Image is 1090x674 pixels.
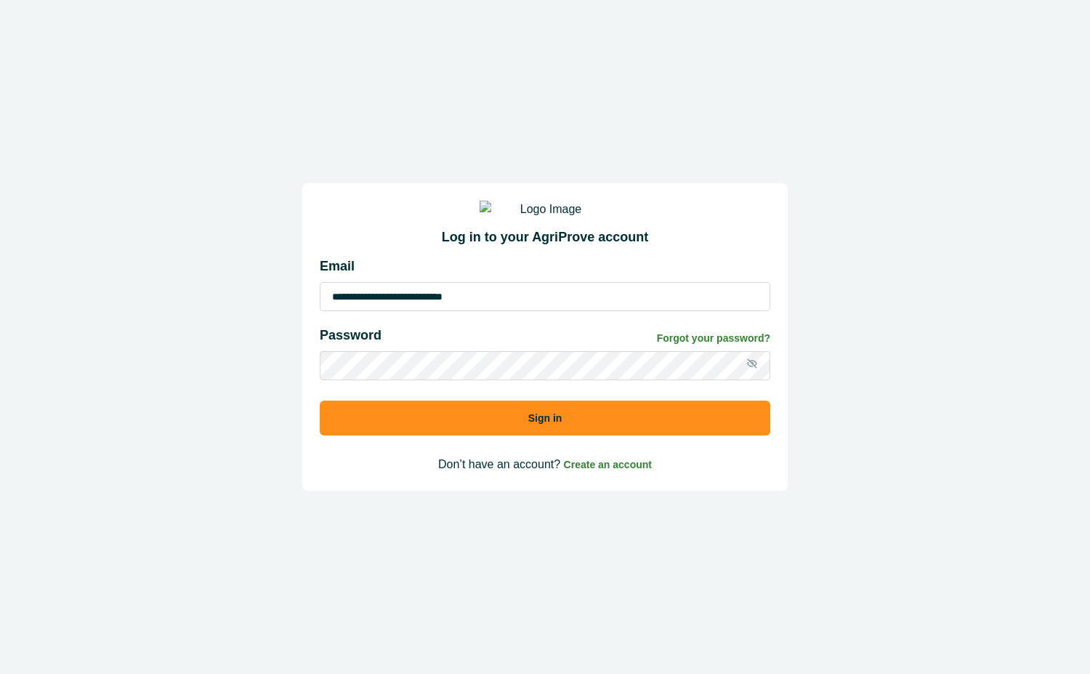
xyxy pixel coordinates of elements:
p: Don’t have an account? [320,456,770,473]
p: Password [320,326,381,345]
a: Forgot your password? [657,331,770,346]
h2: Log in to your AgriProve account [320,230,770,246]
a: Create an account [564,458,652,470]
span: Create an account [564,459,652,470]
button: Sign in [320,401,770,436]
p: Email [320,257,770,276]
img: Logo Image [480,201,610,218]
